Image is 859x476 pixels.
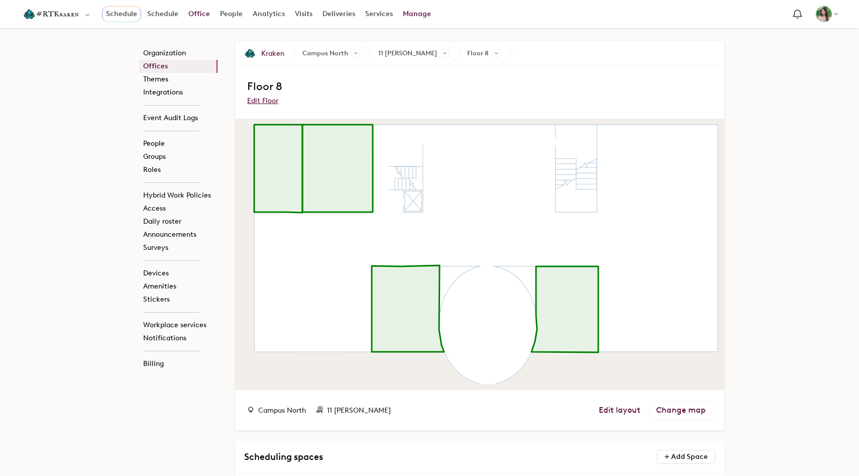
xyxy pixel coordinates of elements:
[101,5,142,23] span: Continue "Set up your employee account"
[650,400,712,420] a: Change map
[215,5,248,23] a: People
[811,4,843,25] button: Jennie Garrepy
[599,405,640,415] a: Edit layout
[139,241,218,254] a: Surveys
[139,332,218,345] a: Notifications
[791,8,804,21] span: Notification bell navigates to notifications page
[139,60,218,73] a: Offices
[183,5,215,23] a: Office
[657,450,715,464] button: Add Space
[327,406,391,415] span: 11 [PERSON_NAME]
[139,357,218,370] a: Billing
[139,112,218,125] a: Event Audit Logs
[16,3,96,26] button: Select an organization - Kraken currently selected
[360,5,398,23] a: Services
[449,41,501,65] span: Floor 8
[816,6,832,22] img: Jennie Garrepy
[398,5,436,23] a: Manage
[360,41,449,65] span: 11 [PERSON_NAME]
[139,73,218,86] a: Themes
[317,5,360,23] a: Deliveries
[139,86,218,99] a: Integrations
[248,5,290,23] a: Analytics
[139,163,218,176] a: Roles
[247,79,282,93] span: Floor 8
[284,41,360,65] span: Campus North
[244,47,256,59] img: Kraken
[139,189,218,202] a: Hybrid Work Policies
[788,5,807,24] a: Notification bell navigates to notifications page
[139,267,218,280] a: Devices
[261,48,284,59] span: Kraken
[671,452,708,461] span: Add Space
[139,293,218,306] a: Stickers
[139,150,218,163] a: Groups
[244,449,490,464] h3: Scheduling spaces
[139,47,218,60] a: Organization
[139,319,218,332] a: Workplace services
[247,97,278,105] a: Edit Floor
[139,280,218,293] a: Amenities
[139,228,218,241] a: Announcements
[258,406,306,415] span: Campus North
[290,5,317,23] a: Visits
[139,215,218,228] a: Daily roster
[139,202,218,215] a: Access
[139,137,218,150] a: People
[235,41,284,65] a: Kraken Kraken
[142,5,183,23] a: Schedule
